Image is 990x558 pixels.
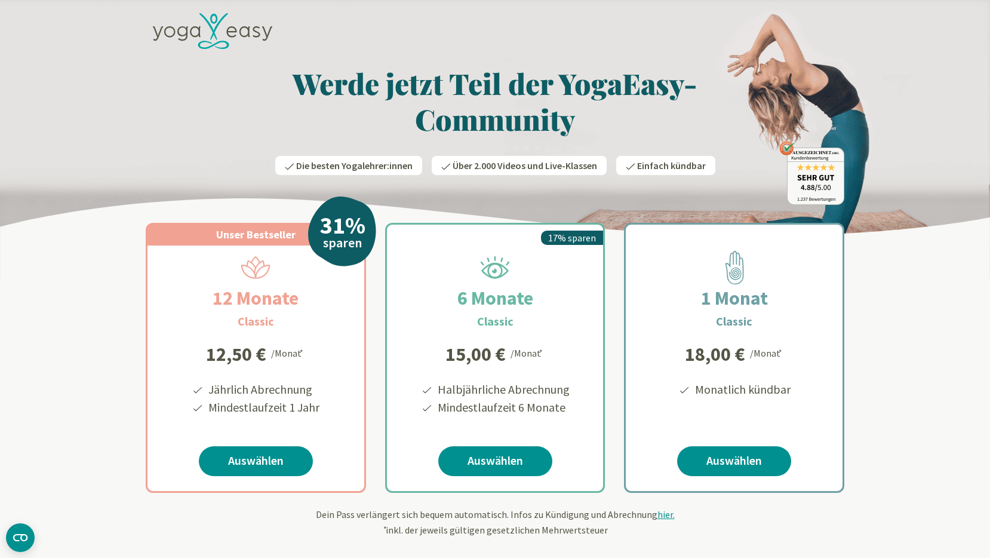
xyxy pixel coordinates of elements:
li: Monatlich kündbar [693,381,791,398]
span: hier. [657,508,675,520]
div: Dein Pass verlängert sich bequem automatisch. Infos zu Kündigung und Abrechnung [146,507,844,537]
div: /Monat [511,345,545,360]
a: Auswählen [677,446,791,476]
img: ausgezeichnet_badge.png [779,141,844,205]
span: sparen [323,237,362,249]
a: Auswählen [199,446,313,476]
button: CMP-Widget öffnen [6,523,35,552]
li: Halbjährliche Abrechnung [436,381,570,398]
h2: 6 Monate [429,284,562,312]
li: Jährlich Abrechnung [207,381,319,398]
span: Über 2.000 Videos und Live-Klassen [453,160,597,171]
h3: Classic [716,312,752,330]
h3: Classic [477,312,514,330]
li: Mindestlaufzeit 1 Jahr [207,398,319,416]
h1: Werde jetzt Teil der YogaEasy-Community [146,65,844,137]
div: 31% [320,213,365,237]
li: Mindestlaufzeit 6 Monate [436,398,570,416]
h2: 1 Monat [672,284,797,312]
div: 18,00 € [685,345,745,364]
span: Einfach kündbar [637,160,706,171]
a: Auswählen [438,446,552,476]
span: Unser Bestseller [216,228,296,241]
div: /Monat [750,345,784,360]
h3: Classic [238,312,274,330]
div: 12,50 € [206,345,266,364]
h2: 12 Monate [184,284,327,312]
div: /Monat [271,345,305,360]
span: Die besten Yogalehrer:innen [296,160,413,171]
div: 15,00 € [445,345,506,364]
span: inkl. der jeweils gültigen gesetzlichen Mehrwertsteuer [382,524,608,536]
div: 17% sparen [541,231,603,245]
